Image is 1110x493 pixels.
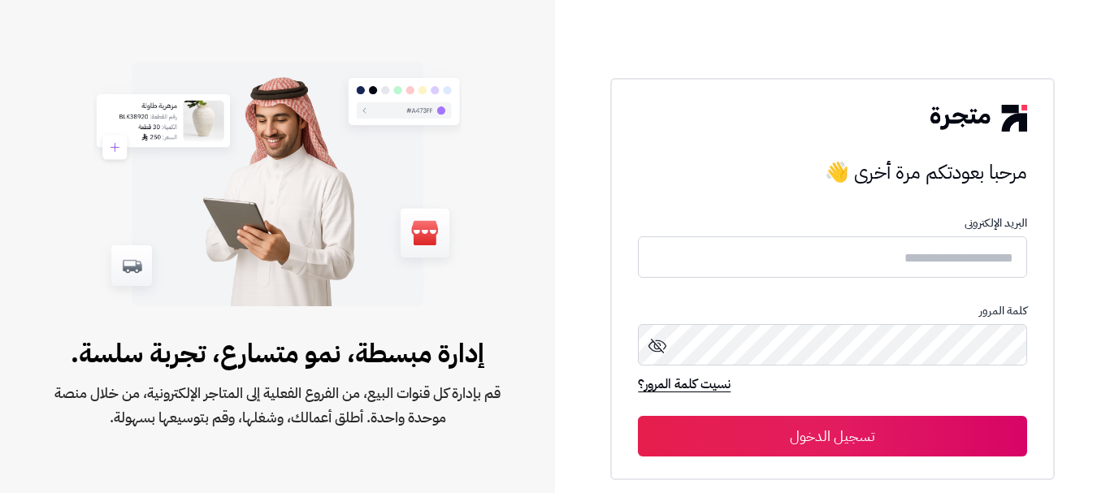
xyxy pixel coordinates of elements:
[930,105,1026,131] img: logo-2.png
[638,416,1026,456] button: تسجيل الدخول
[52,334,503,373] span: إدارة مبسطة، نمو متسارع، تجربة سلسة.
[638,374,731,397] a: نسيت كلمة المرور؟
[638,217,1026,230] p: البريد الإلكترونى
[52,381,503,430] span: قم بإدارة كل قنوات البيع، من الفروع الفعلية إلى المتاجر الإلكترونية، من خلال منصة موحدة واحدة. أط...
[638,156,1026,188] h3: مرحبا بعودتكم مرة أخرى 👋
[638,305,1026,318] p: كلمة المرور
